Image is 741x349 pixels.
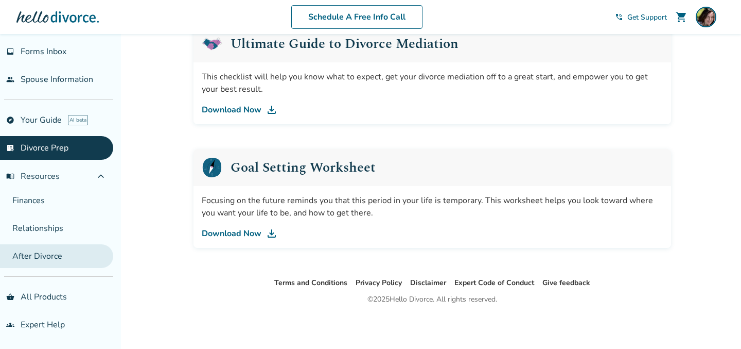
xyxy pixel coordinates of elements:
img: Goal Setting Worksheet [202,157,222,178]
img: DL [266,104,278,116]
span: menu_book [6,172,14,180]
iframe: Chat Widget [690,300,741,349]
a: Expert Code of Conduct [454,278,534,288]
a: phone_in_talkGet Support [615,12,667,22]
span: inbox [6,47,14,56]
li: Give feedback [542,277,590,289]
span: phone_in_talk [615,13,623,21]
span: Resources [6,171,60,182]
img: Ultimate Guide to Divorce Mediation [202,34,222,54]
div: © 2025 Hello Divorce. All rights reserved. [367,293,497,306]
span: list_alt_check [6,144,14,152]
span: groups [6,321,14,329]
a: Download Now [202,227,663,240]
img: Stephanie [696,7,716,27]
span: AI beta [68,115,88,125]
span: Get Support [627,12,667,22]
a: Schedule A Free Info Call [291,5,422,29]
span: Forms Inbox [21,46,66,57]
div: Focusing on the future reminds you that this period in your life is temporary. This worksheet hel... [202,194,663,219]
span: shopping_cart [675,11,687,23]
span: people [6,75,14,84]
img: DL [266,227,278,240]
span: shopping_basket [6,293,14,301]
h2: Ultimate Guide to Divorce Mediation [231,37,458,51]
span: expand_less [95,170,107,182]
li: Disclaimer [410,277,446,289]
span: explore [6,116,14,124]
h2: Goal Setting Worksheet [231,161,376,174]
div: This checklist will help you know what to expect, get your divorce mediation off to a great start... [202,71,663,95]
a: Privacy Policy [356,278,402,288]
a: Terms and Conditions [274,278,347,288]
a: Download Now [202,104,663,116]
